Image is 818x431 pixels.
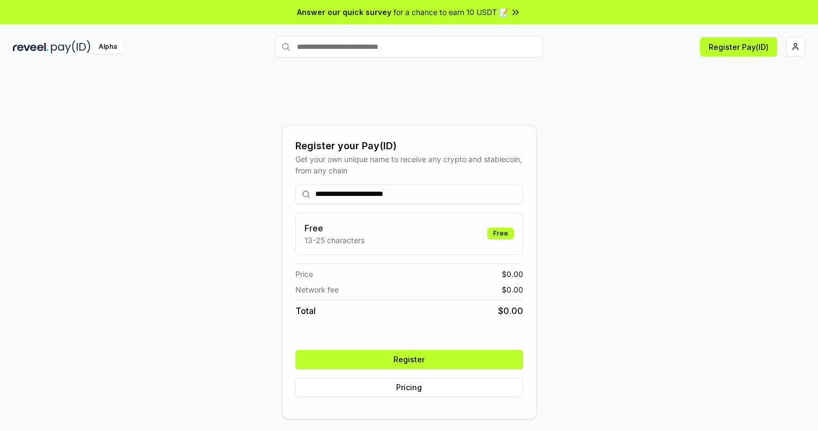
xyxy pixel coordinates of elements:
[498,304,523,317] span: $ 0.00
[13,40,49,54] img: reveel_dark
[295,268,313,280] span: Price
[295,350,523,369] button: Register
[295,304,316,317] span: Total
[297,6,391,18] span: Answer our quick survey
[93,40,123,54] div: Alpha
[304,235,365,246] p: 13-25 characters
[295,154,523,176] div: Get your own unique name to receive any crypto and stablecoin, from any chain
[487,228,514,239] div: Free
[295,378,523,397] button: Pricing
[295,284,339,295] span: Network fee
[502,268,523,280] span: $ 0.00
[304,222,365,235] h3: Free
[393,6,508,18] span: for a chance to earn 10 USDT 📝
[700,37,777,56] button: Register Pay(ID)
[295,138,523,154] div: Register your Pay(ID)
[51,40,91,54] img: pay_id
[502,284,523,295] span: $ 0.00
